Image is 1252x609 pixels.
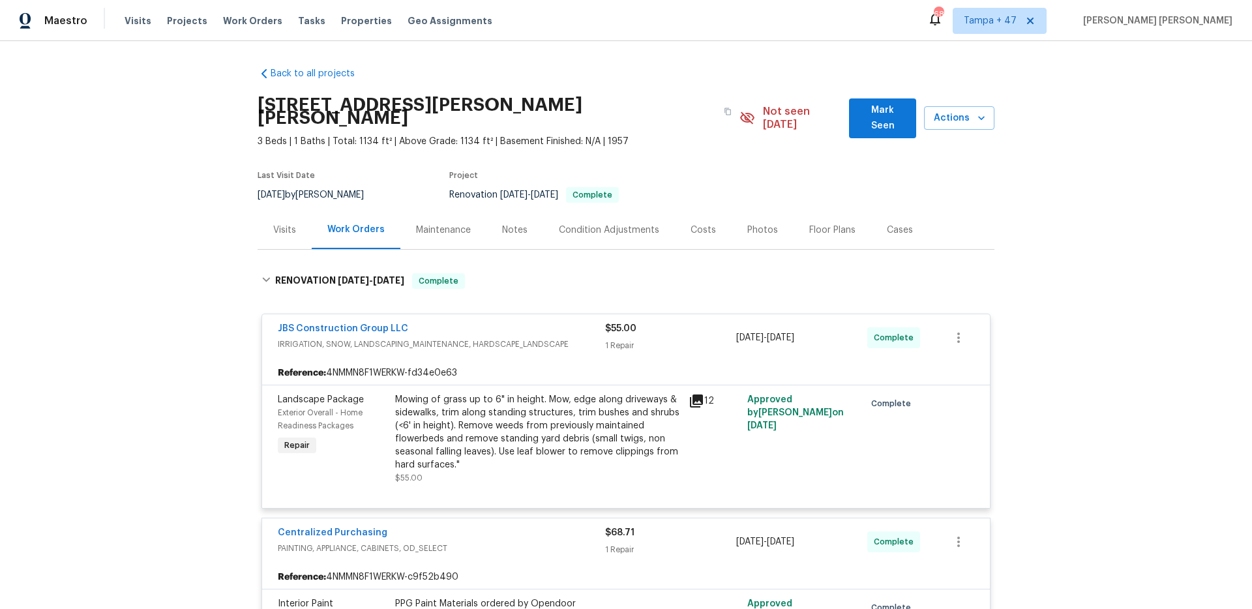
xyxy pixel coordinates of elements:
span: Complete [567,191,618,199]
button: Mark Seen [849,98,916,138]
div: Photos [747,224,778,237]
span: Landscape Package [278,395,364,404]
span: $55.00 [605,324,636,333]
b: Reference: [278,571,326,584]
span: IRRIGATION, SNOW, LANDSCAPING_MAINTENANCE, HARDSCAPE_LANDSCAPE [278,338,605,351]
div: 1 Repair [605,543,736,556]
span: [PERSON_NAME] [PERSON_NAME] [1078,14,1232,27]
h2: [STREET_ADDRESS][PERSON_NAME][PERSON_NAME] [258,98,716,125]
span: Last Visit Date [258,171,315,179]
span: Repair [279,439,315,452]
div: Cases [887,224,913,237]
div: 1 Repair [605,339,736,352]
span: Projects [167,14,207,27]
div: Notes [502,224,528,237]
span: Actions [934,110,984,126]
span: Properties [341,14,392,27]
span: $68.71 [605,528,634,537]
a: JBS Construction Group LLC [278,324,408,333]
span: [DATE] [747,421,777,430]
span: 3 Beds | 1 Baths | Total: 1134 ft² | Above Grade: 1134 ft² | Basement Finished: N/A | 1957 [258,135,739,148]
span: [DATE] [736,537,764,546]
div: Maintenance [416,224,471,237]
span: Maestro [44,14,87,27]
span: $55.00 [395,474,423,482]
span: PAINTING, APPLIANCE, CABINETS, OD_SELECT [278,542,605,555]
span: Project [449,171,478,179]
a: Centralized Purchasing [278,528,387,537]
span: Geo Assignments [408,14,492,27]
span: Complete [874,535,919,548]
b: Reference: [278,366,326,379]
div: 4NMMN8F1WERKW-fd34e0e63 [262,361,990,385]
div: RENOVATION [DATE]-[DATE]Complete [258,260,994,302]
span: [DATE] [373,276,404,285]
span: Approved by [PERSON_NAME] on [747,395,844,430]
a: Back to all projects [258,67,383,80]
div: Costs [691,224,716,237]
span: Interior Paint [278,599,333,608]
span: Tampa + 47 [964,14,1017,27]
span: Mark Seen [859,102,906,134]
span: - [736,535,794,548]
div: Visits [273,224,296,237]
span: [DATE] [531,190,558,200]
div: Condition Adjustments [559,224,659,237]
span: Complete [874,331,919,344]
button: Copy Address [716,100,739,123]
div: Floor Plans [809,224,856,237]
div: by [PERSON_NAME] [258,187,380,203]
span: - [338,276,404,285]
span: Complete [413,275,464,288]
span: - [500,190,558,200]
button: Actions [924,106,994,130]
span: [DATE] [767,333,794,342]
h6: RENOVATION [275,273,404,289]
span: Tasks [298,16,325,25]
span: [DATE] [736,333,764,342]
div: 12 [689,393,739,409]
span: [DATE] [767,537,794,546]
div: 681 [934,8,943,21]
span: [DATE] [258,190,285,200]
span: Visits [125,14,151,27]
div: Mowing of grass up to 6" in height. Mow, edge along driveways & sidewalks, trim along standing st... [395,393,681,471]
span: Renovation [449,190,619,200]
span: Exterior Overall - Home Readiness Packages [278,409,363,430]
span: Not seen [DATE] [763,105,842,131]
span: [DATE] [338,276,369,285]
span: - [736,331,794,344]
div: 4NMMN8F1WERKW-c9f52b490 [262,565,990,589]
div: Work Orders [327,223,385,236]
span: [DATE] [500,190,528,200]
span: Complete [871,397,916,410]
span: Work Orders [223,14,282,27]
